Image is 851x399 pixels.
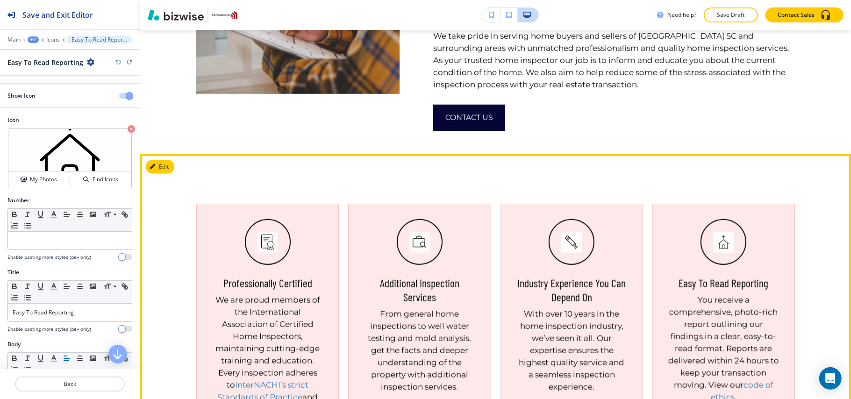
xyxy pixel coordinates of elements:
[409,232,430,253] img: 0ce652c32aa5f39edb89e1b90be55704.png
[7,92,36,100] h2: Show Icon
[15,377,125,392] button: Back
[7,57,83,67] h2: Easy To Read Reporting
[819,367,842,390] div: Open Intercom Messenger
[22,9,93,21] h2: Save and Exit Editor
[516,308,628,393] h6: With over 10 years in the home inspection industry, we’ve seen it all. Our expertise ensures the ...
[30,175,57,184] h4: My Photos
[778,11,815,19] p: Contact Sales
[7,36,21,43] button: Main
[7,268,19,277] h2: Title
[704,7,758,22] button: Save Draft
[364,276,475,304] h5: Additional Inspection Services
[67,36,132,43] button: Easy To Read Reporting
[561,232,582,253] img: e7a108199740d8ef9479d94a41cc45d2.png
[7,340,21,349] h2: Body
[679,276,768,290] h5: Easy To Read Reporting
[445,112,493,123] span: CONTACT US
[8,171,70,188] button: My Photos
[713,232,734,253] img: 21c5430aef4dd07ffbb5ee45047dace9.png
[433,30,795,91] p: We take pride in serving home buyers and sellers of [GEOGRAPHIC_DATA] SC and surrounding areas wi...
[765,7,844,22] button: Contact Sales
[364,308,475,393] p: From general home inspections to well water testing and mold analysis, get the facts and deeper u...
[7,116,132,124] h2: Icon
[7,326,91,333] h4: Enable pasting more styles (dev only)
[146,160,174,174] button: Edit
[70,171,131,188] button: Find Icons
[7,128,132,189] div: My PhotosFind Icons
[148,9,204,21] img: Bizwise Logo
[516,276,628,304] h5: Industry Experience You Can Depend On
[7,196,29,205] h2: Number
[72,36,128,43] p: Easy To Read Reporting
[28,36,39,43] button: +2
[716,11,746,19] p: Save Draft
[46,36,60,43] button: Icons
[433,105,505,131] button: CONTACT US
[667,11,696,19] h3: Need help?
[223,276,312,290] h5: Professionally Certified
[13,308,127,317] p: Easy To Read Reporting
[257,232,278,253] img: 7f8bdb4e68e826d1d8628507070fafdf.png
[7,254,91,261] h4: Enable pasting more styles (dev only)
[16,380,124,388] p: Back
[212,11,237,19] img: Your Logo
[93,175,118,184] h4: Find Icons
